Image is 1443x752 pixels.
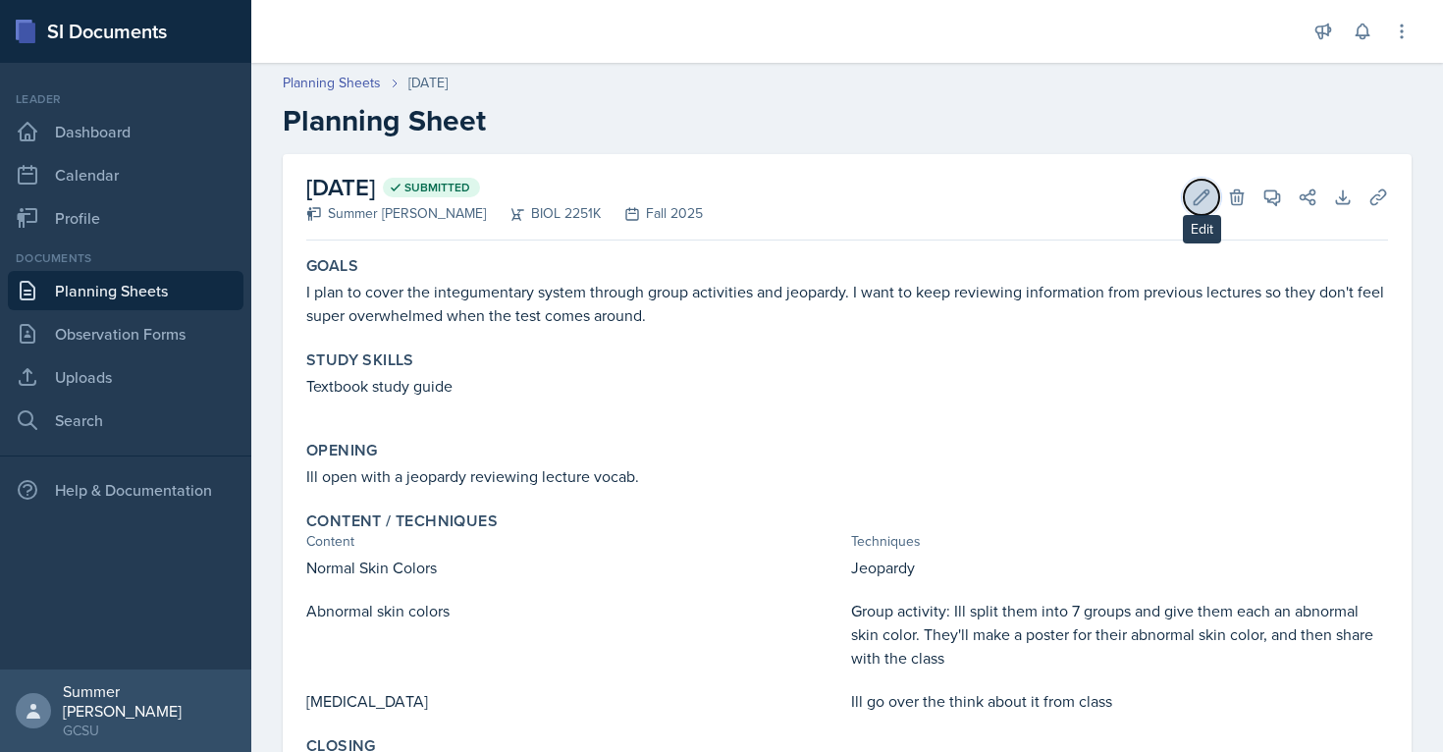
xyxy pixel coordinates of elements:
[306,599,843,622] p: Abnormal skin colors
[486,203,601,224] div: BIOL 2251K
[306,350,414,370] label: Study Skills
[63,721,236,740] div: GCSU
[8,249,243,267] div: Documents
[851,689,1388,713] p: Ill go over the think about it from class
[306,556,843,579] p: Normal Skin Colors
[601,203,703,224] div: Fall 2025
[306,441,378,460] label: Opening
[851,556,1388,579] p: Jeopardy
[283,103,1412,138] h2: Planning Sheet
[63,681,236,721] div: Summer [PERSON_NAME]
[8,357,243,397] a: Uploads
[8,112,243,151] a: Dashboard
[404,180,470,195] span: Submitted
[8,271,243,310] a: Planning Sheets
[306,374,1388,398] p: Textbook study guide
[8,198,243,238] a: Profile
[306,531,843,552] div: Content
[408,73,448,93] div: [DATE]
[306,280,1388,327] p: I plan to cover the integumentary system through group activities and jeopardy. I want to keep re...
[8,401,243,440] a: Search
[306,689,843,713] p: [MEDICAL_DATA]
[8,155,243,194] a: Calendar
[8,470,243,510] div: Help & Documentation
[851,531,1388,552] div: Techniques
[306,511,498,531] label: Content / Techniques
[8,90,243,108] div: Leader
[306,170,703,205] h2: [DATE]
[8,314,243,353] a: Observation Forms
[306,464,1388,488] p: Ill open with a jeopardy reviewing lecture vocab.
[306,256,358,276] label: Goals
[283,73,381,93] a: Planning Sheets
[1184,180,1219,215] button: Edit
[306,203,486,224] div: Summer [PERSON_NAME]
[851,599,1388,670] p: Group activity: Ill split them into 7 groups and give them each an abnormal skin color. They'll m...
